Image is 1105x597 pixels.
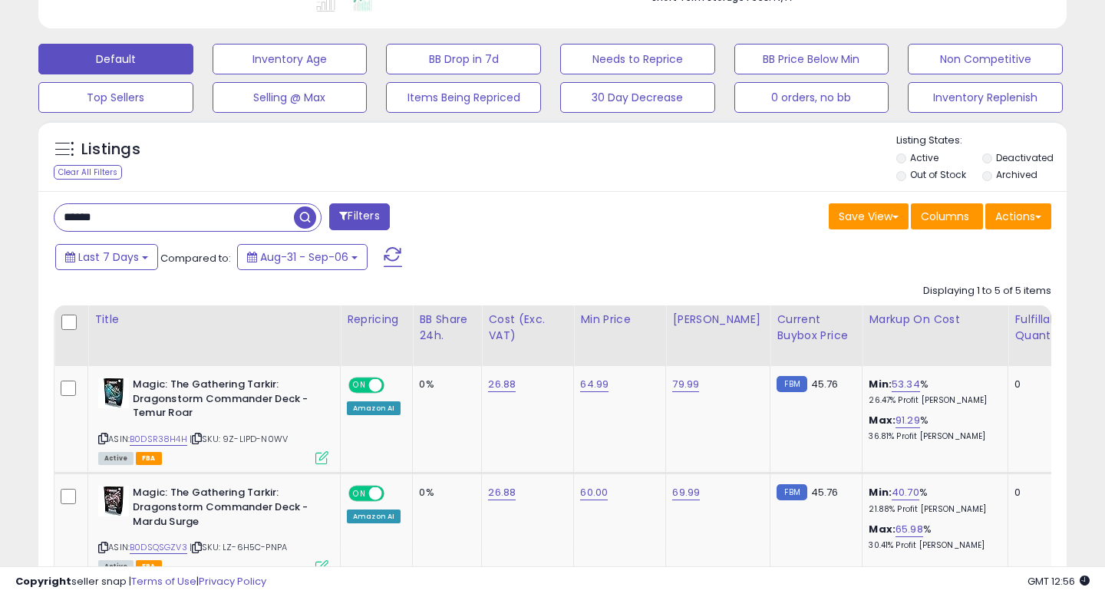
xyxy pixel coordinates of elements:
div: Clear All Filters [54,165,122,180]
div: % [869,378,996,406]
button: Filters [329,203,389,230]
a: B0DSQSGZV3 [130,541,187,554]
span: | SKU: LZ-6H5C-PNPA [190,541,287,553]
button: Top Sellers [38,82,193,113]
a: 26.88 [488,377,516,392]
p: 36.81% Profit [PERSON_NAME] [869,431,996,442]
span: 45.76 [811,485,839,500]
div: Title [94,312,334,328]
span: 2025-09-17 12:56 GMT [1027,574,1090,589]
div: % [869,523,996,551]
span: | SKU: 9Z-LIPD-N0WV [190,433,288,445]
span: Columns [921,209,969,224]
a: 53.34 [892,377,920,392]
div: Displaying 1 to 5 of 5 items [923,284,1051,298]
div: 0 [1014,378,1062,391]
img: 41Lc2vYyXpL._SL40_.jpg [98,486,129,516]
button: Inventory Age [213,44,368,74]
button: Save View [829,203,909,229]
label: Active [910,151,938,164]
a: Privacy Policy [199,574,266,589]
small: FBM [777,484,806,500]
span: OFF [382,379,407,392]
a: 40.70 [892,485,919,500]
span: ON [350,379,369,392]
th: The percentage added to the cost of goods (COGS) that forms the calculator for Min & Max prices. [863,305,1008,366]
button: Actions [985,203,1051,229]
a: 64.99 [580,377,609,392]
button: Inventory Replenish [908,82,1063,113]
label: Out of Stock [910,168,966,181]
div: Current Buybox Price [777,312,856,344]
span: 45.76 [811,377,839,391]
a: B0DSR38H4H [130,433,187,446]
div: Repricing [347,312,406,328]
span: ON [350,487,369,500]
div: Markup on Cost [869,312,1001,328]
a: 69.99 [672,485,700,500]
button: Non Competitive [908,44,1063,74]
h5: Listings [81,139,140,160]
b: Min: [869,377,892,391]
b: Max: [869,413,896,427]
b: Min: [869,485,892,500]
button: BB Drop in 7d [386,44,541,74]
label: Archived [996,168,1037,181]
button: Columns [911,203,983,229]
div: Min Price [580,312,659,328]
span: All listings currently available for purchase on Amazon [98,452,134,465]
button: BB Price Below Min [734,44,889,74]
button: 30 Day Decrease [560,82,715,113]
button: 0 orders, no bb [734,82,889,113]
div: Amazon AI [347,401,401,415]
button: Last 7 Days [55,244,158,270]
b: Magic: The Gathering Tarkir: Dragonstorm Commander Deck - Temur Roar [133,378,319,424]
div: 0% [419,486,470,500]
span: Last 7 Days [78,249,139,265]
a: 60.00 [580,485,608,500]
a: 26.88 [488,485,516,500]
div: 0 [1014,486,1062,500]
span: OFF [382,487,407,500]
a: 91.29 [896,413,920,428]
button: Aug-31 - Sep-06 [237,244,368,270]
div: seller snap | | [15,575,266,589]
p: 26.47% Profit [PERSON_NAME] [869,395,996,406]
div: Cost (Exc. VAT) [488,312,567,344]
div: 0% [419,378,470,391]
div: [PERSON_NAME] [672,312,764,328]
label: Deactivated [996,151,1054,164]
button: Items Being Repriced [386,82,541,113]
a: Terms of Use [131,574,196,589]
button: Selling @ Max [213,82,368,113]
a: 79.99 [672,377,699,392]
b: Max: [869,522,896,536]
p: 21.88% Profit [PERSON_NAME] [869,504,996,515]
button: Needs to Reprice [560,44,715,74]
img: 41-u0dA1YXL._SL40_.jpg [98,378,129,408]
small: FBM [777,376,806,392]
p: 30.41% Profit [PERSON_NAME] [869,540,996,551]
span: FBA [136,452,162,465]
button: Default [38,44,193,74]
div: Fulfillable Quantity [1014,312,1067,344]
strong: Copyright [15,574,71,589]
div: Amazon AI [347,510,401,523]
div: % [869,486,996,514]
a: 65.98 [896,522,923,537]
span: Aug-31 - Sep-06 [260,249,348,265]
p: Listing States: [896,134,1067,148]
div: ASIN: [98,378,328,463]
div: BB Share 24h. [419,312,475,344]
span: Compared to: [160,251,231,266]
b: Magic: The Gathering Tarkir: Dragonstorm Commander Deck - Mardu Surge [133,486,319,533]
div: % [869,414,996,442]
